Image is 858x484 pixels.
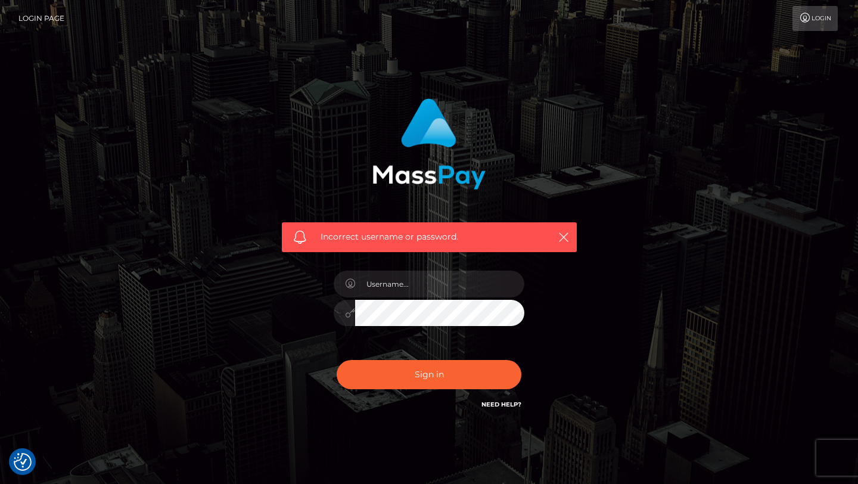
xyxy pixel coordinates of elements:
a: Login [792,6,838,31]
a: Login Page [18,6,64,31]
img: MassPay Login [372,98,486,190]
button: Sign in [337,360,521,389]
span: Incorrect username or password. [321,231,538,243]
a: Need Help? [481,401,521,408]
button: Consent Preferences [14,453,32,471]
img: Revisit consent button [14,453,32,471]
input: Username... [355,271,524,297]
